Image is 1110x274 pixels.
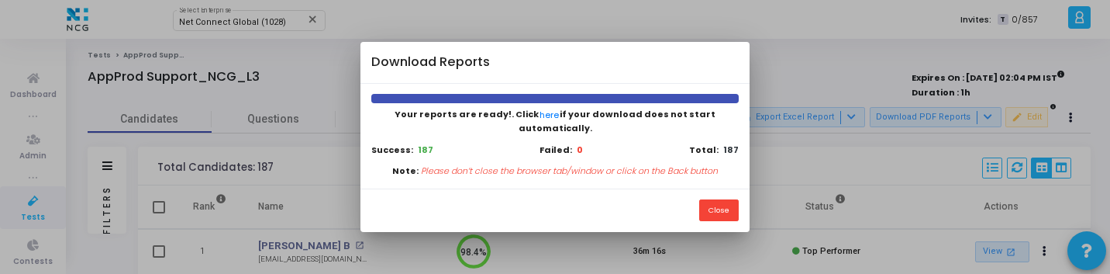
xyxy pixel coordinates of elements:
b: Total: [689,144,719,156]
h4: Download Reports [371,53,490,72]
p: Please don’t close the browser tab/window or click on the Back button [421,165,718,178]
span: Your reports are ready!. Click if your download does not start automatically. [395,108,715,134]
b: Success: [371,144,413,156]
button: Close [699,199,739,220]
button: here [539,108,560,123]
b: Note: [392,165,419,178]
b: 0 [577,144,583,157]
b: 187 [418,144,433,156]
b: 187 [723,144,739,156]
b: Failed: [539,144,572,157]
